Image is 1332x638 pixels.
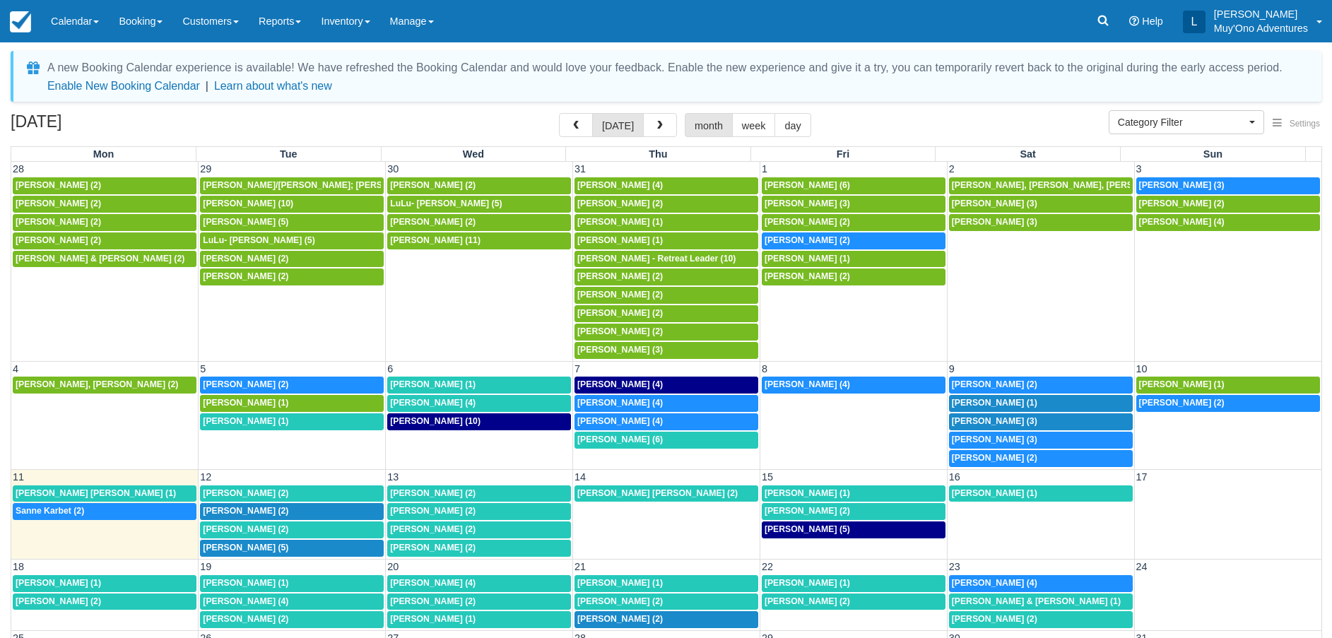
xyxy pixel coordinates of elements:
span: [PERSON_NAME] (4) [952,578,1037,588]
span: [PERSON_NAME] (2) [577,199,663,208]
a: LuLu- [PERSON_NAME] (5) [387,196,571,213]
span: [PERSON_NAME] (4) [390,398,476,408]
span: [PERSON_NAME] (4) [765,379,850,389]
a: [PERSON_NAME] (10) [387,413,571,430]
a: [PERSON_NAME] (2) [574,305,758,322]
a: [PERSON_NAME] (1) [387,611,571,628]
a: [PERSON_NAME] (2) [949,450,1133,467]
span: [PERSON_NAME] (1) [390,614,476,624]
span: [PERSON_NAME] - Retreat Leader (10) [577,254,736,264]
a: [PERSON_NAME] (1) [200,413,384,430]
span: 17 [1135,471,1149,483]
span: [PERSON_NAME] (4) [577,379,663,389]
button: month [685,113,733,137]
span: [PERSON_NAME] (2) [390,217,476,227]
span: [PERSON_NAME] (2) [203,506,288,516]
span: [PERSON_NAME] (2) [16,596,101,606]
span: [PERSON_NAME] (1) [577,578,663,588]
span: 23 [948,561,962,572]
a: [PERSON_NAME] & [PERSON_NAME] (2) [13,251,196,268]
span: [PERSON_NAME] [PERSON_NAME] (1) [16,488,176,498]
p: Muy'Ono Adventures [1214,21,1308,35]
span: 9 [948,363,956,374]
span: [PERSON_NAME] (2) [577,290,663,300]
a: [PERSON_NAME] (3) [949,196,1133,213]
a: [PERSON_NAME] (4) [200,593,384,610]
span: 13 [386,471,400,483]
a: [PERSON_NAME] (2) [387,593,571,610]
a: [PERSON_NAME] (2) [1136,395,1320,412]
a: [PERSON_NAME] (2) [574,196,758,213]
span: 24 [1135,561,1149,572]
span: [PERSON_NAME] (2) [16,217,101,227]
span: [PERSON_NAME] (2) [765,217,850,227]
a: [PERSON_NAME] [PERSON_NAME] (2) [574,485,758,502]
span: [PERSON_NAME] (1) [765,488,850,498]
span: [PERSON_NAME] (2) [952,379,1037,389]
a: [PERSON_NAME] (2) [13,196,196,213]
a: [PERSON_NAME] (1) [949,395,1133,412]
a: [PERSON_NAME] (5) [200,214,384,231]
span: [PERSON_NAME] (3) [1139,180,1225,190]
span: [PERSON_NAME] (4) [1139,217,1225,227]
span: 1 [760,163,769,175]
a: [PERSON_NAME] (2) [762,214,945,231]
a: [PERSON_NAME] (4) [574,413,758,430]
span: Help [1142,16,1163,27]
a: [PERSON_NAME] (2) [13,593,196,610]
span: 2 [948,163,956,175]
span: 3 [1135,163,1143,175]
a: [PERSON_NAME] (5) [762,521,945,538]
a: [PERSON_NAME] - Retreat Leader (10) [574,251,758,268]
h2: [DATE] [11,113,189,139]
a: [PERSON_NAME] (2) [949,611,1133,628]
span: [PERSON_NAME] (2) [952,453,1037,463]
a: [PERSON_NAME] (1) [1136,377,1320,394]
a: [PERSON_NAME]/[PERSON_NAME]; [PERSON_NAME]/[PERSON_NAME]; [PERSON_NAME]/[PERSON_NAME] (3) [200,177,384,194]
span: 10 [1135,363,1149,374]
span: [PERSON_NAME]/[PERSON_NAME]; [PERSON_NAME]/[PERSON_NAME]; [PERSON_NAME]/[PERSON_NAME] (3) [203,180,668,190]
a: [PERSON_NAME] (2) [762,503,945,520]
span: [PERSON_NAME] (4) [390,578,476,588]
span: [PERSON_NAME] (10) [203,199,293,208]
span: [PERSON_NAME], [PERSON_NAME] (2) [16,379,178,389]
span: 28 [11,163,25,175]
span: 4 [11,363,20,374]
span: Fri [837,148,849,160]
button: [DATE] [592,113,644,137]
span: [PERSON_NAME] (10) [390,416,481,426]
span: 19 [199,561,213,572]
span: [PERSON_NAME] (4) [577,180,663,190]
a: [PERSON_NAME] (1) [762,575,945,592]
span: 8 [760,363,769,374]
span: Mon [93,148,114,160]
span: [PERSON_NAME] (4) [577,416,663,426]
a: [PERSON_NAME] (2) [200,503,384,520]
span: [PERSON_NAME] (5) [765,524,850,534]
span: [PERSON_NAME] (1) [952,398,1037,408]
span: [PERSON_NAME] (2) [16,235,101,245]
span: [PERSON_NAME] (2) [203,254,288,264]
span: 30 [386,163,400,175]
span: Wed [463,148,484,160]
span: [PERSON_NAME] (2) [16,199,101,208]
span: Sun [1203,148,1222,160]
a: [PERSON_NAME] (1) [200,395,384,412]
span: [PERSON_NAME] (2) [390,506,476,516]
span: 6 [386,363,394,374]
span: [PERSON_NAME] (2) [765,271,850,281]
span: [PERSON_NAME] (1) [390,379,476,389]
span: [PERSON_NAME] (1) [577,217,663,227]
span: Tue [280,148,297,160]
a: [PERSON_NAME] (6) [574,432,758,449]
span: [PERSON_NAME] (4) [203,596,288,606]
a: [PERSON_NAME] (2) [200,268,384,285]
a: [PERSON_NAME] (10) [200,196,384,213]
a: [PERSON_NAME] (2) [387,503,571,520]
span: 11 [11,471,25,483]
span: [PERSON_NAME] [PERSON_NAME] (2) [577,488,738,498]
span: [PERSON_NAME] (6) [765,180,850,190]
span: [PERSON_NAME] (1) [765,254,850,264]
span: [PERSON_NAME] (2) [577,326,663,336]
a: [PERSON_NAME] (1) [762,251,945,268]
